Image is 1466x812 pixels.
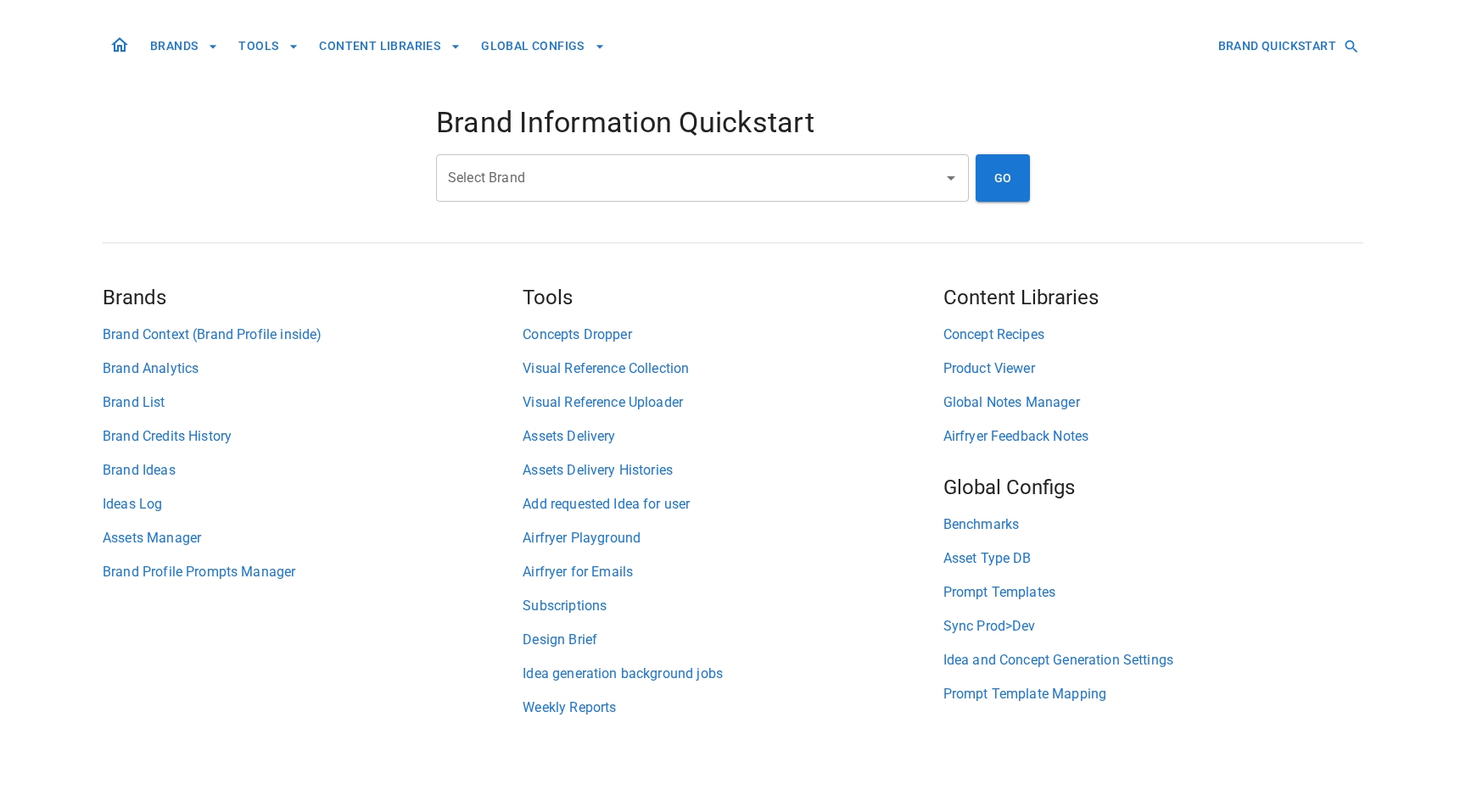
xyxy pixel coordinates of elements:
a: Idea generation background jobs [523,664,943,684]
h5: Tools [523,284,943,311]
h5: Global Configs [943,474,1363,501]
h4: Brand Information Quickstart [436,105,1030,141]
a: Subscriptions [523,596,943,616]
a: Concepts Dropper [523,325,943,345]
a: Prompt Template Mapping [943,684,1363,704]
a: Brand Context (Brand Profile inside) [103,325,523,345]
a: Weekly Reports [523,698,943,718]
a: Assets Delivery Histories [523,460,943,481]
button: GO [976,154,1030,202]
a: Benchmarks [943,514,1363,535]
h5: Brands [103,284,523,311]
a: Design Brief [523,630,943,650]
a: Prompt Templates [943,582,1363,603]
a: Asset Type DB [943,548,1363,569]
button: Open [939,166,963,190]
button: GLOBAL CONFIGS [474,31,612,62]
a: Add requested Idea for user [523,494,943,514]
button: TOOLS [232,31,305,62]
h5: Content Libraries [943,284,1363,311]
a: Brand Credits History [103,426,523,447]
a: Visual Reference Collection [523,359,943,379]
a: Assets Manager [103,528,523,548]
a: Airfryer for Emails [523,562,943,582]
a: Brand List [103,392,523,413]
a: Idea and Concept Generation Settings [943,650,1363,670]
a: Assets Delivery [523,426,943,447]
a: Sync Prod>Dev [943,616,1363,637]
a: Visual Reference Uploader [523,392,943,413]
a: Brand Ideas [103,460,523,481]
a: Brand Profile Prompts Manager [103,562,523,582]
a: Airfryer Feedback Notes [943,426,1363,447]
a: Ideas Log [103,494,523,514]
a: Global Notes Manager [943,392,1363,413]
a: Airfryer Playground [523,528,943,548]
button: CONTENT LIBRARIES [312,31,467,62]
a: Product Viewer [943,359,1363,379]
a: Brand Analytics [103,359,523,379]
button: BRAND QUICKSTART [1211,31,1363,62]
button: BRANDS [143,31,225,62]
a: Concept Recipes [943,325,1363,345]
